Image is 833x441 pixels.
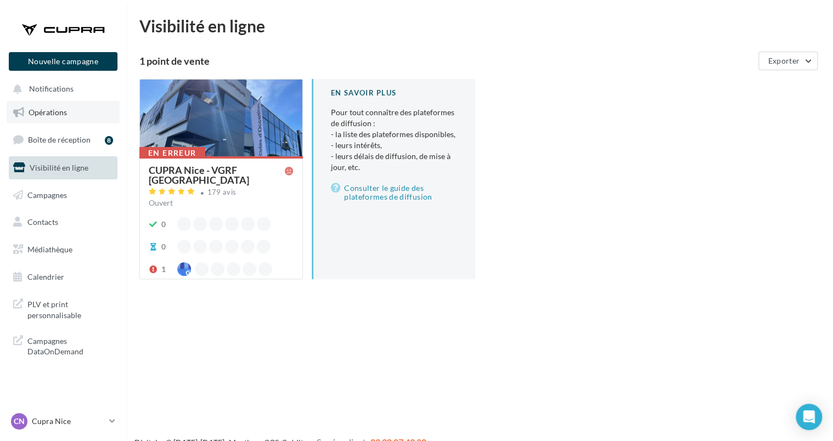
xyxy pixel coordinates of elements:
a: Consulter le guide des plateformes de diffusion [331,182,458,203]
div: En savoir plus [331,88,458,98]
div: 179 avis [207,189,237,196]
a: Médiathèque [7,238,120,261]
a: Contacts [7,211,120,234]
button: Exporter [758,52,818,70]
span: Calendrier [27,272,64,281]
div: En erreur [139,147,205,159]
a: 179 avis [149,186,294,200]
a: Campagnes DataOnDemand [7,329,120,361]
span: Visibilité en ligne [30,163,88,172]
span: Opérations [29,108,67,117]
a: Calendrier [7,265,120,289]
span: Ouvert [149,198,173,207]
div: Open Intercom Messenger [796,404,822,430]
button: Nouvelle campagne [9,52,117,71]
span: Campagnes [27,190,67,199]
div: 1 [161,264,166,275]
span: CN [14,416,25,427]
span: Campagnes DataOnDemand [27,333,113,357]
a: Visibilité en ligne [7,156,120,179]
li: - leurs délais de diffusion, de mise à jour, etc. [331,151,458,173]
span: PLV et print personnalisable [27,297,113,320]
a: PLV et print personnalisable [7,292,120,325]
a: Opérations [7,101,120,124]
li: - leurs intérêts, [331,140,458,151]
a: Boîte de réception8 [7,128,120,151]
span: Contacts [27,217,58,227]
div: 0 [161,241,166,252]
p: Pour tout connaître des plateformes de diffusion : [331,107,458,173]
div: CUPRA Nice - VGRF [GEOGRAPHIC_DATA] [149,165,285,185]
li: - la liste des plateformes disponibles, [331,129,458,140]
a: CN Cupra Nice [9,411,117,432]
div: 8 [105,136,113,145]
span: Notifications [29,84,74,94]
span: Boîte de réception [28,135,91,144]
span: Médiathèque [27,245,72,254]
div: Visibilité en ligne [139,18,820,34]
span: Exporter [768,56,800,65]
div: 1 point de vente [139,56,754,66]
div: 0 [161,219,166,230]
a: Campagnes [7,184,120,207]
p: Cupra Nice [32,416,105,427]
